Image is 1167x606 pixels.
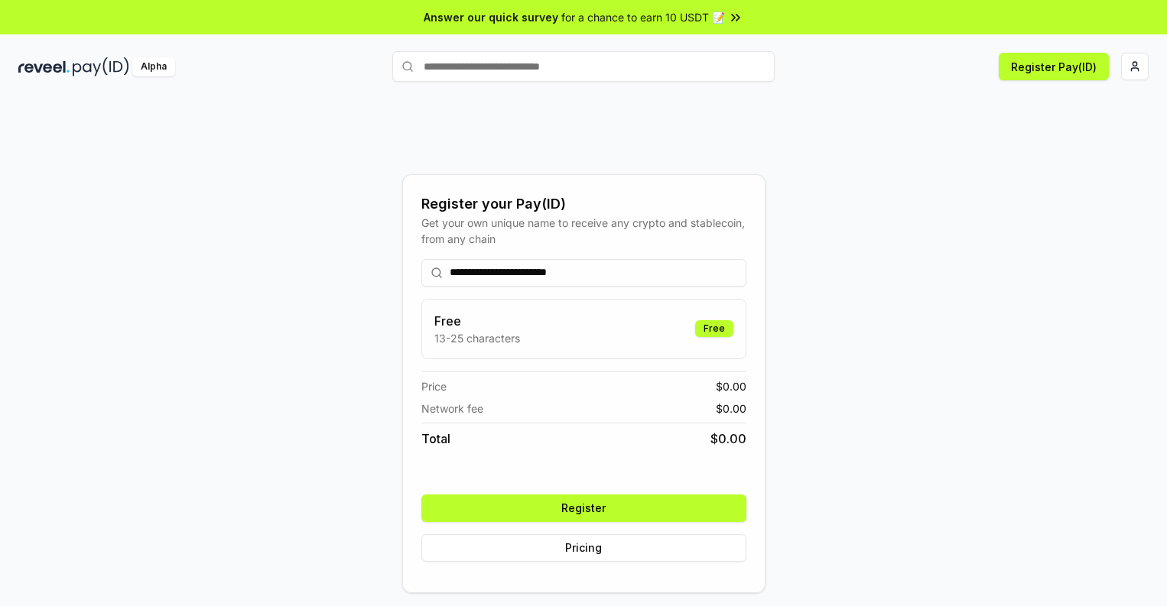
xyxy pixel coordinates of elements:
[716,400,746,416] span: $ 0.00
[18,57,70,76] img: reveel_dark
[710,429,746,448] span: $ 0.00
[421,400,483,416] span: Network fee
[424,9,558,25] span: Answer our quick survey
[421,193,746,215] div: Register your Pay(ID)
[716,378,746,394] span: $ 0.00
[434,312,520,330] h3: Free
[421,378,447,394] span: Price
[421,494,746,522] button: Register
[421,534,746,562] button: Pricing
[695,320,733,337] div: Free
[561,9,725,25] span: for a chance to earn 10 USDT 📝
[73,57,129,76] img: pay_id
[421,429,450,448] span: Total
[434,330,520,346] p: 13-25 characters
[999,53,1109,80] button: Register Pay(ID)
[132,57,175,76] div: Alpha
[421,215,746,247] div: Get your own unique name to receive any crypto and stablecoin, from any chain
